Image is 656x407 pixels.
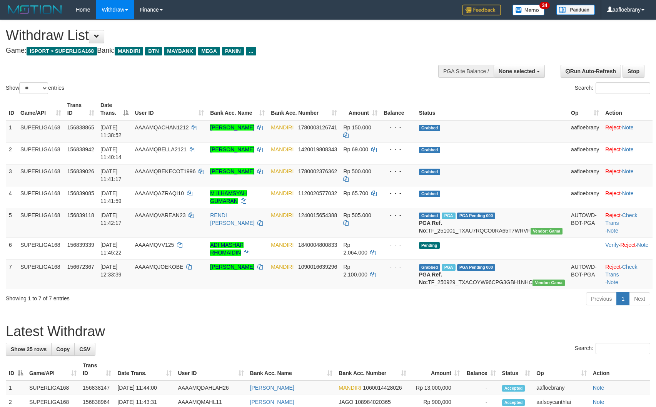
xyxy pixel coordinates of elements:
[250,385,294,391] a: [PERSON_NAME]
[67,124,94,131] span: 156838865
[298,242,337,248] span: Copy 1840004800833 to clipboard
[298,212,337,218] span: Copy 1240015654388 to clipboard
[56,346,70,352] span: Copy
[568,142,602,164] td: aafloebrany
[343,190,368,196] span: Rp 65.700
[494,65,545,78] button: None selected
[17,164,64,186] td: SUPERLIGA168
[343,242,367,256] span: Rp 2.064.000
[343,168,371,174] span: Rp 500.000
[17,260,64,289] td: SUPERLIGA168
[6,4,64,15] img: MOTION_logo.png
[6,186,17,208] td: 4
[419,191,441,197] span: Grabbed
[80,358,114,380] th: Trans ID: activate to sort column ascending
[80,380,114,395] td: 156838147
[114,358,175,380] th: Date Trans.: activate to sort column ascending
[271,124,294,131] span: MANDIRI
[502,385,525,392] span: Accepted
[355,399,391,405] span: Copy 108984020365 to clipboard
[17,120,64,142] td: SUPERLIGA168
[602,142,653,164] td: ·
[100,242,122,256] span: [DATE] 11:45:22
[210,212,254,226] a: RENDI [PERSON_NAME]
[6,343,52,356] a: Show 25 rows
[602,260,653,289] td: · ·
[100,146,122,160] span: [DATE] 11:40:14
[79,346,90,352] span: CSV
[6,291,267,302] div: Showing 1 to 7 of 7 entries
[250,399,294,405] a: [PERSON_NAME]
[26,358,80,380] th: Game/API: activate to sort column ascending
[590,358,650,380] th: Action
[416,98,568,120] th: Status
[271,212,294,218] span: MANDIRI
[605,242,619,248] a: Verify
[602,238,653,260] td: · ·
[17,142,64,164] td: SUPERLIGA168
[343,124,371,131] span: Rp 150.000
[605,124,621,131] a: Reject
[246,47,256,55] span: ...
[17,238,64,260] td: SUPERLIGA168
[210,264,254,270] a: [PERSON_NAME]
[145,47,162,55] span: BTN
[6,120,17,142] td: 1
[607,279,618,285] a: Note
[593,385,604,391] a: Note
[568,164,602,186] td: aafloebrany
[575,82,650,94] label: Search:
[531,228,563,234] span: Vendor URL: https://trx31.1velocity.biz
[6,208,17,238] td: 5
[419,271,442,285] b: PGA Ref. No:
[462,5,501,15] img: Feedback.jpg
[568,260,602,289] td: AUTOWD-BOT-PGA
[6,82,64,94] label: Show entries
[605,190,621,196] a: Reject
[622,190,634,196] a: Note
[499,68,535,74] span: None selected
[343,146,368,152] span: Rp 69.000
[114,380,175,395] td: [DATE] 11:44:00
[419,213,441,219] span: Grabbed
[132,98,207,120] th: User ID: activate to sort column ascending
[210,124,254,131] a: [PERSON_NAME]
[384,211,413,219] div: - - -
[135,212,185,218] span: AAAAMQVAREAN23
[6,142,17,164] td: 2
[26,380,80,395] td: SUPERLIGA168
[210,242,244,256] a: ADI MASHAR RHOMAIDIN
[596,82,650,94] input: Search:
[416,260,568,289] td: TF_250929_TXACOYW96CPG3GBH1NHC
[419,125,441,131] span: Grabbed
[419,220,442,234] b: PGA Ref. No:
[602,98,653,120] th: Action
[6,98,17,120] th: ID
[502,399,525,406] span: Accepted
[175,358,247,380] th: User ID: activate to sort column ascending
[605,264,637,278] a: Check Trans
[64,98,97,120] th: Trans ID: activate to sort column ascending
[198,47,220,55] span: MEGA
[343,212,371,218] span: Rp 505.000
[135,264,183,270] span: AAAAMQJOEKOBE
[602,186,653,208] td: ·
[533,358,589,380] th: Op: activate to sort column ascending
[593,399,604,405] a: Note
[97,98,132,120] th: Date Trans.: activate to sort column descending
[568,120,602,142] td: aafloebrany
[419,169,441,175] span: Grabbed
[363,385,402,391] span: Copy 1060014428026 to clipboard
[67,242,94,248] span: 156839339
[568,186,602,208] td: aafloebrany
[19,82,48,94] select: Showentries
[339,385,361,391] span: MANDIRI
[298,124,337,131] span: Copy 1780003126741 to clipboard
[17,186,64,208] td: SUPERLIGA168
[602,208,653,238] td: · ·
[442,264,455,271] span: Marked by aafsengchandara
[605,146,621,152] a: Reject
[6,324,650,339] h1: Latest Withdraw
[298,168,337,174] span: Copy 1780002376362 to clipboard
[438,65,494,78] div: PGA Site Balance /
